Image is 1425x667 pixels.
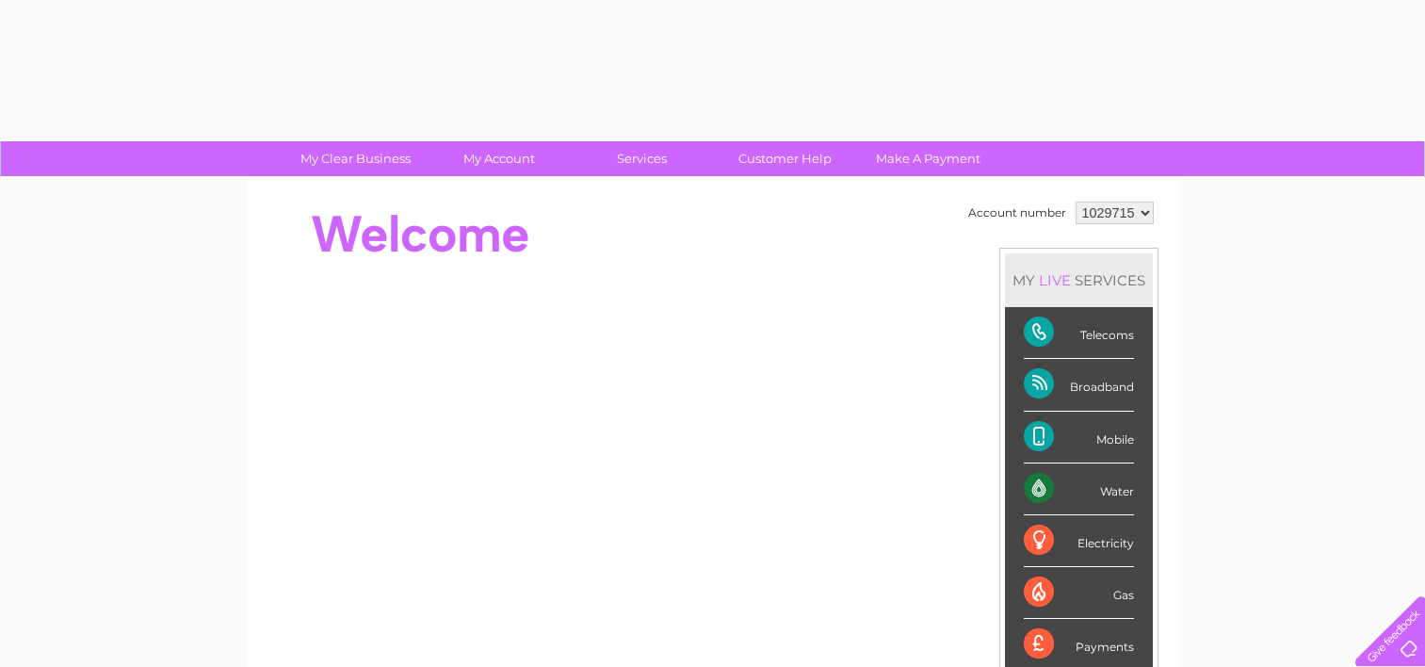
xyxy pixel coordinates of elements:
a: My Account [421,141,576,176]
td: Account number [963,197,1071,229]
div: Broadband [1024,359,1134,411]
a: Customer Help [707,141,863,176]
a: Services [564,141,720,176]
div: LIVE [1035,271,1075,289]
div: Water [1024,464,1134,515]
div: Gas [1024,567,1134,619]
div: Mobile [1024,412,1134,464]
div: Electricity [1024,515,1134,567]
a: My Clear Business [278,141,433,176]
div: MY SERVICES [1005,253,1153,307]
a: Make A Payment [850,141,1006,176]
div: Telecoms [1024,307,1134,359]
